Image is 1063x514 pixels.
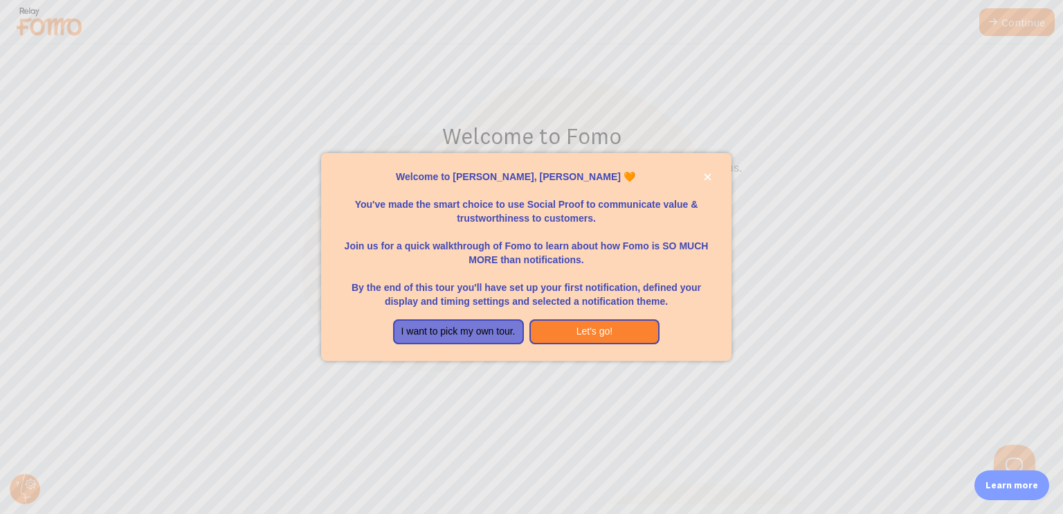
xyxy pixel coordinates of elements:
button: Let's go! [529,319,660,344]
p: By the end of this tour you'll have set up your first notification, defined your display and timi... [338,267,714,308]
p: Welcome to [PERSON_NAME], [PERSON_NAME] 🧡 [338,170,714,184]
p: You've made the smart choice to use Social Proof to communicate value & trustworthiness to custom... [338,184,714,225]
p: Join us for a quick walkthrough of Fomo to learn about how Fomo is SO MUCH MORE than notifications. [338,225,714,267]
p: Learn more [985,479,1038,492]
button: I want to pick my own tour. [393,319,524,344]
button: close, [700,170,715,184]
div: Welcome to Fomo, Edward Randall III 🧡You&amp;#39;ve made the smart choice to use Social Proof to ... [321,153,731,361]
div: Learn more [974,470,1049,500]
